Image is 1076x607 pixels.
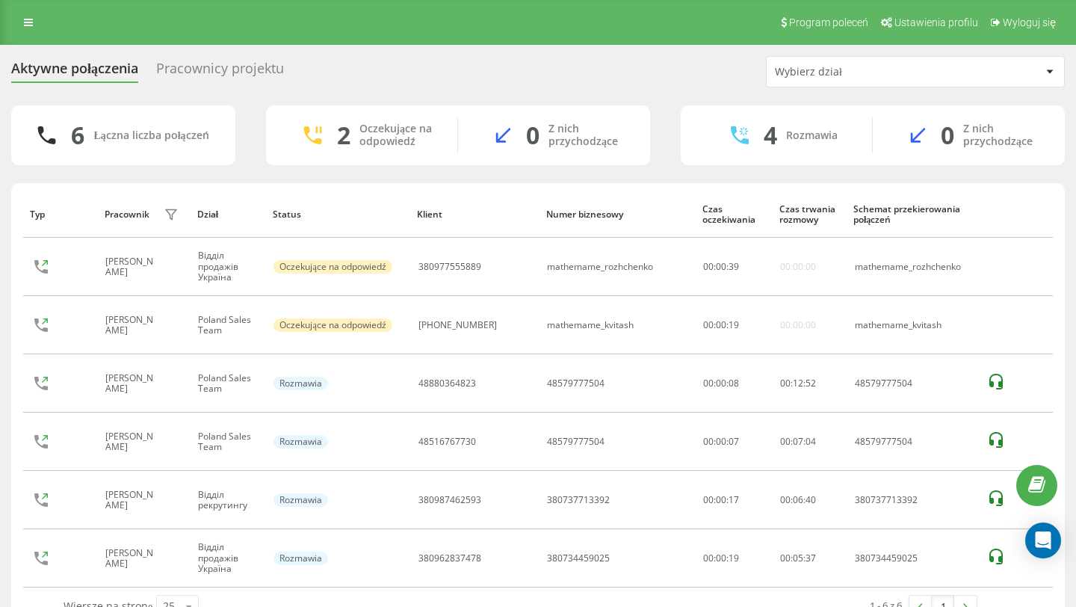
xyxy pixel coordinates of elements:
div: Poland Sales Team [198,315,257,336]
div: 00:00:08 [703,378,764,389]
div: 380977555889 [418,262,481,272]
div: Rozmawia [786,129,838,142]
span: Ustawienia profilu [894,16,978,28]
div: Rozmawia [273,435,328,449]
div: 380962837478 [418,553,481,564]
div: mathemame_kvitash [547,320,634,330]
span: 07 [793,435,803,448]
div: 48579777504 [855,437,971,447]
div: Poland Sales Team [198,373,257,395]
div: Pracownicy projektu [156,61,284,84]
span: 00 [703,260,714,273]
span: 00 [780,377,791,389]
span: 05 [793,552,803,564]
div: : : [703,320,739,330]
span: 04 [806,435,816,448]
div: 48516767730 [418,437,476,447]
div: [PERSON_NAME] [105,548,160,570]
div: 0 [526,121,539,150]
span: Wyloguj się [1003,16,1056,28]
div: Відділ рекрутингу [198,490,257,511]
div: Oczekujące na odpowiedź [273,318,392,332]
div: Poland Sales Team [198,431,257,453]
div: 4 [764,121,777,150]
div: Typ [30,209,90,220]
div: 00:00:19 [703,553,764,564]
div: 00:00:07 [703,437,764,447]
div: Schemat przekierowania połączeń [853,204,971,226]
span: 00 [780,552,791,564]
div: [PERSON_NAME] [105,490,160,511]
div: [PERSON_NAME] [105,315,160,336]
div: 48579777504 [855,378,971,389]
span: 40 [806,493,816,506]
span: 12 [793,377,803,389]
div: 380737713392 [855,495,971,505]
span: 00 [703,318,714,331]
div: [PERSON_NAME] [105,373,160,395]
div: Z nich przychodzące [548,123,628,148]
div: 48880364823 [418,378,476,389]
div: Oczekujące na odpowiedź [273,260,392,274]
div: Відділ продажів Україна [198,542,257,574]
div: Wybierz dział [775,66,953,78]
span: 00 [716,260,726,273]
div: Numer biznesowy [546,209,688,220]
div: [PERSON_NAME] [105,256,160,278]
span: 00 [780,435,791,448]
span: 37 [806,552,816,564]
div: 380987462593 [418,495,481,505]
div: : : [780,378,816,389]
div: Rozmawia [273,377,328,390]
div: 00:00:00 [780,262,816,272]
div: Dział [197,209,259,220]
div: mathemame_rozhchenko [855,262,971,272]
div: Status [273,209,403,220]
div: : : [703,262,739,272]
div: Відділ продажів Україна [198,250,257,283]
div: Czas trwania rozmowy [779,204,839,226]
span: 19 [729,318,739,331]
div: [PERSON_NAME] [105,431,160,453]
div: : : [780,495,816,505]
div: 380734459025 [547,553,610,564]
div: : : [780,553,816,564]
div: 48579777504 [547,378,605,389]
span: 00 [716,318,726,331]
div: 48579777504 [547,437,605,447]
div: 0 [941,121,954,150]
span: 52 [806,377,816,389]
div: Klient [417,209,531,220]
div: Z nich przychodzące [963,123,1042,148]
div: Open Intercom Messenger [1025,523,1061,558]
div: 380734459025 [855,553,971,564]
div: 00:00:00 [780,320,816,330]
div: Aktywne połączenia [11,61,138,84]
div: Łączna liczba połączeń [93,129,208,142]
span: 39 [729,260,739,273]
div: 2 [337,121,350,150]
span: 00 [780,493,791,506]
div: 380737713392 [547,495,610,505]
div: Czas oczekiwania [702,204,765,226]
div: mathemame_kvitash [855,320,971,330]
div: : : [780,437,816,447]
div: Rozmawia [273,552,328,565]
div: Rozmawia [273,493,328,507]
div: Oczekujące na odpowiedź [359,123,435,148]
div: mathemame_rozhchenko [547,262,653,272]
span: Program poleceń [789,16,868,28]
span: 06 [793,493,803,506]
div: Pracownik [105,209,149,220]
div: [PHONE_NUMBER] [418,320,497,330]
div: 6 [71,121,84,150]
div: 00:00:17 [703,495,764,505]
